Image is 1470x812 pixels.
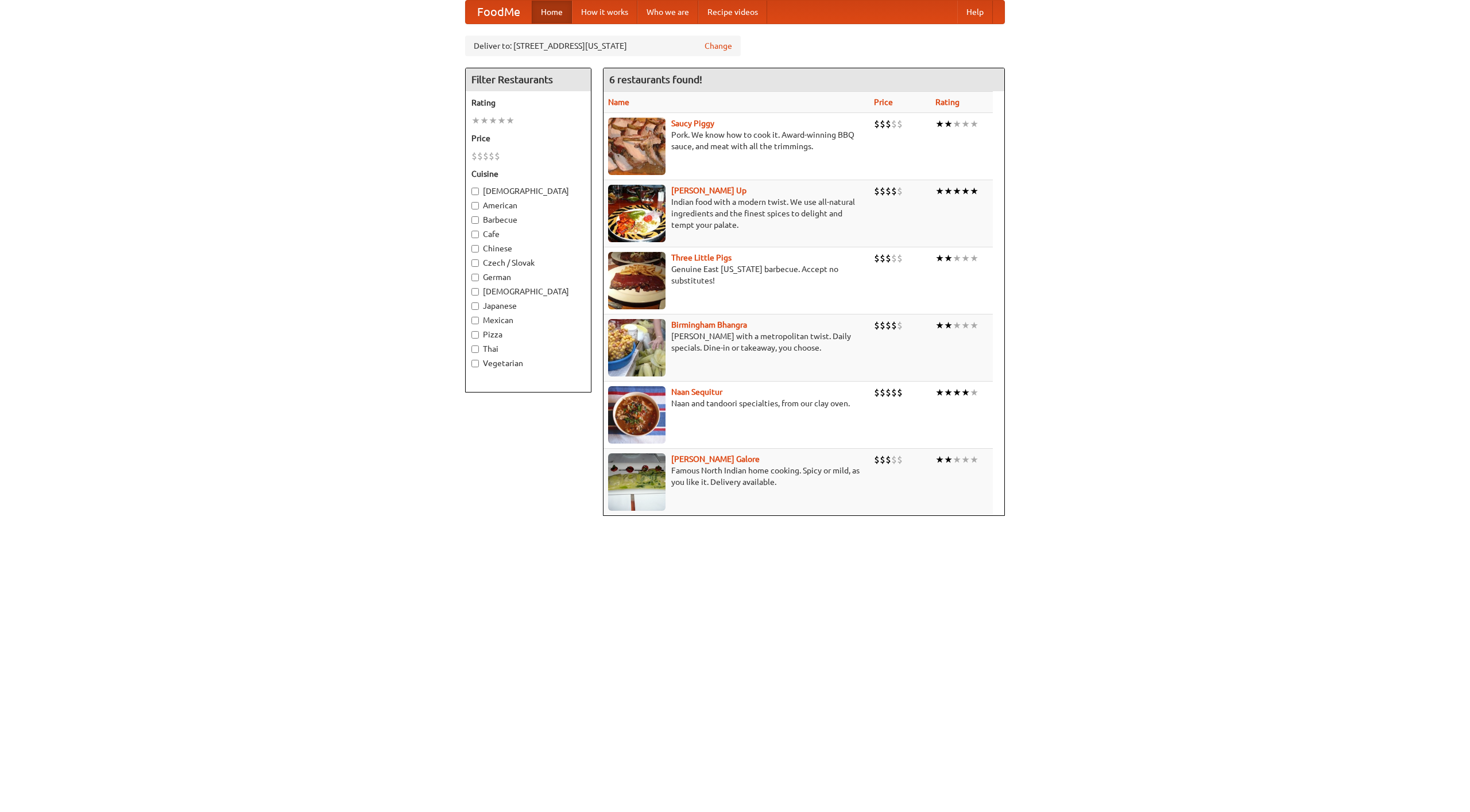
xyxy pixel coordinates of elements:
[608,118,666,175] img: saucy.jpg
[471,150,477,162] li: $
[465,36,741,56] div: Deliver to: [STREET_ADDRESS][US_STATE]
[944,386,953,399] li: ★
[897,252,903,265] li: $
[880,386,885,399] li: $
[480,114,489,127] li: ★
[471,329,585,340] label: Pizza
[477,150,483,162] li: $
[944,185,953,197] li: ★
[608,129,865,152] p: Pork. We know how to cook it. Award-winning BBQ sauce, and meat with all the trimmings.
[671,119,714,128] a: Saucy Piggy
[874,252,880,265] li: $
[471,286,585,297] label: [DEMOGRAPHIC_DATA]
[944,118,953,130] li: ★
[497,114,506,127] li: ★
[471,257,585,269] label: Czech / Slovak
[891,185,897,197] li: $
[608,252,666,309] img: littlepigs.jpg
[471,185,585,197] label: [DEMOGRAPHIC_DATA]
[466,68,591,91] h4: Filter Restaurants
[471,302,479,310] input: Japanese
[953,386,961,399] li: ★
[608,386,666,444] img: naansequitur.jpg
[637,1,698,24] a: Who we are
[471,202,479,209] input: American
[471,133,585,144] h5: Price
[970,118,978,130] li: ★
[466,1,532,24] a: FoodMe
[608,185,666,242] img: curryup.jpg
[471,245,479,252] input: Chinese
[608,465,865,488] p: Famous North Indian home cooking. Spicy or mild, as you like it. Delivery available.
[506,114,514,127] li: ★
[891,386,897,399] li: $
[961,319,970,332] li: ★
[935,319,944,332] li: ★
[494,150,500,162] li: $
[874,185,880,197] li: $
[961,453,970,466] li: ★
[885,319,891,332] li: $
[532,1,572,24] a: Home
[897,118,903,130] li: $
[935,386,944,399] li: ★
[935,118,944,130] li: ★
[608,453,666,511] img: currygalore.jpg
[471,231,479,238] input: Cafe
[953,319,961,332] li: ★
[891,252,897,265] li: $
[897,185,903,197] li: $
[608,398,865,409] p: Naan and tandoori specialties, from our clay oven.
[471,314,585,326] label: Mexican
[961,118,970,130] li: ★
[961,252,970,265] li: ★
[489,114,497,127] li: ★
[944,252,953,265] li: ★
[970,319,978,332] li: ★
[880,118,885,130] li: $
[880,453,885,466] li: $
[944,453,953,466] li: ★
[671,186,746,195] a: [PERSON_NAME] Up
[471,343,585,355] label: Thai
[608,331,865,353] p: [PERSON_NAME] with a metropolitan twist. Daily specials. Dine-in or takeaway, you choose.
[891,319,897,332] li: $
[705,40,732,52] a: Change
[471,228,585,240] label: Cafe
[471,188,479,195] input: [DEMOGRAPHIC_DATA]
[671,387,722,397] a: Naan Sequitur
[608,98,629,107] a: Name
[874,386,880,399] li: $
[471,345,479,353] input: Thai
[970,386,978,399] li: ★
[608,319,666,376] img: bhangra.jpg
[489,150,494,162] li: $
[471,216,479,224] input: Barbecue
[880,319,885,332] li: $
[944,319,953,332] li: ★
[885,118,891,130] li: $
[970,185,978,197] li: ★
[671,454,760,464] a: [PERSON_NAME] Galore
[961,185,970,197] li: ★
[880,252,885,265] li: $
[953,252,961,265] li: ★
[885,386,891,399] li: $
[471,317,479,324] input: Mexican
[953,453,961,466] li: ★
[471,114,480,127] li: ★
[471,259,479,267] input: Czech / Slovak
[471,274,479,281] input: German
[953,185,961,197] li: ★
[671,320,747,329] a: Birmingham Bhangra
[935,453,944,466] li: ★
[471,168,585,180] h5: Cuisine
[874,453,880,466] li: $
[671,253,732,262] a: Three Little Pigs
[961,386,970,399] li: ★
[471,288,479,296] input: [DEMOGRAPHIC_DATA]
